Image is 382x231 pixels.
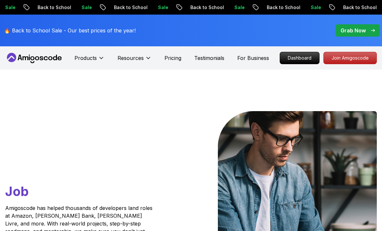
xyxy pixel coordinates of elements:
[107,4,151,11] p: Back to School
[5,183,29,199] span: Job
[280,52,319,64] p: Dashboard
[5,111,154,200] h1: Go From Learning to Hired: Master Java, Spring Boot & Cloud Skills That Get You the
[259,4,303,11] p: Back to School
[118,54,144,62] p: Resources
[30,4,74,11] p: Back to School
[280,52,320,64] a: Dashboard
[194,54,224,62] a: Testimonials
[227,4,248,11] p: Sale
[323,52,377,64] a: Join Amigoscode
[74,4,95,11] p: Sale
[4,27,136,34] p: 🔥 Back to School Sale - Our best prices of the year!
[336,4,380,11] p: Back to School
[118,54,152,67] button: Resources
[74,54,97,62] p: Products
[183,4,227,11] p: Back to School
[303,4,324,11] p: Sale
[237,54,269,62] a: For Business
[341,27,366,34] p: Grab Now
[164,54,181,62] a: Pricing
[324,52,376,64] p: Join Amigoscode
[151,4,171,11] p: Sale
[74,54,105,67] button: Products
